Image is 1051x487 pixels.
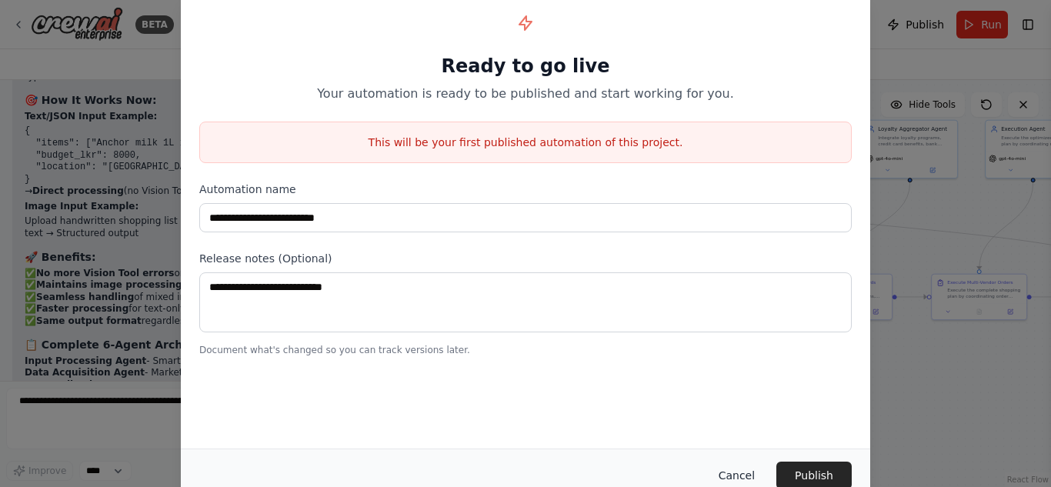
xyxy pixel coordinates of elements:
p: This will be your first published automation of this project. [200,135,851,150]
p: Document what's changed so you can track versions later. [199,344,852,356]
label: Release notes (Optional) [199,251,852,266]
p: Your automation is ready to be published and start working for you. [199,85,852,103]
label: Automation name [199,182,852,197]
h1: Ready to go live [199,54,852,78]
